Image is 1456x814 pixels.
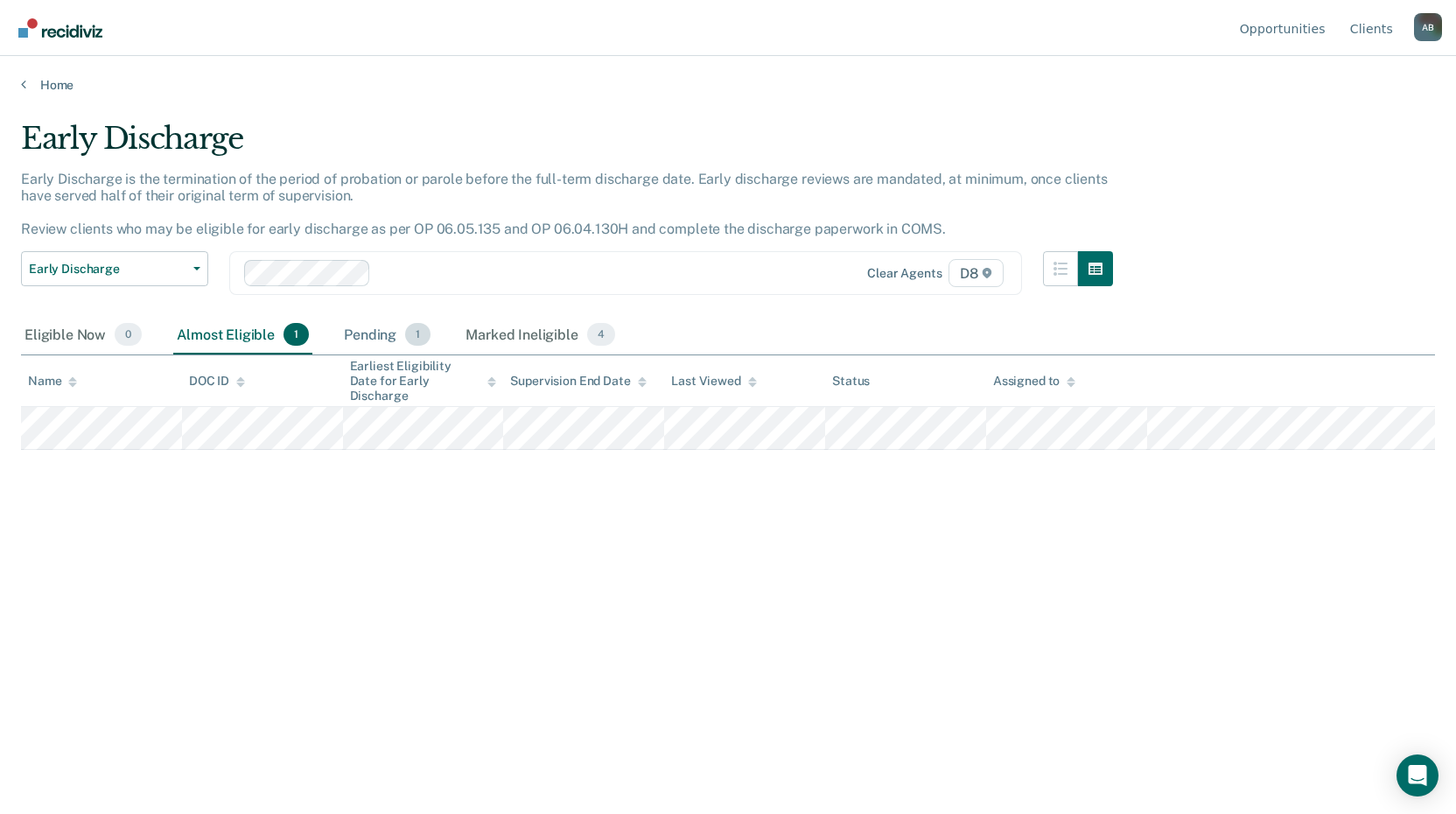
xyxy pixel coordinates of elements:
[993,374,1075,389] div: Assigned to
[350,359,497,403] div: Earliest Eligibility Date for Early Discharge
[587,323,615,346] span: 4
[405,323,430,346] span: 1
[21,316,145,354] div: Eligible Now0
[948,259,1004,287] span: D8
[189,374,245,389] div: DOC ID
[283,323,309,346] span: 1
[1414,13,1442,41] button: Profile dropdown button
[21,251,208,286] button: Early Discharge
[1414,13,1442,41] div: A B
[340,316,434,354] div: Pending1
[462,316,619,354] div: Marked Ineligible4
[671,374,756,389] div: Last Viewed
[21,171,1108,238] p: Early Discharge is the termination of the period of probation or parole before the full-term disc...
[1396,754,1438,796] div: Open Intercom Messenger
[173,316,312,354] div: Almost Eligible1
[28,374,77,389] div: Name
[510,374,646,389] div: Supervision End Date
[115,323,142,346] span: 0
[21,121,1113,171] div: Early Discharge
[832,374,870,389] div: Status
[29,262,186,277] span: Early Discharge
[867,266,941,281] div: Clear agents
[21,77,1435,93] a: Home
[18,18,102,38] img: Recidiviz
